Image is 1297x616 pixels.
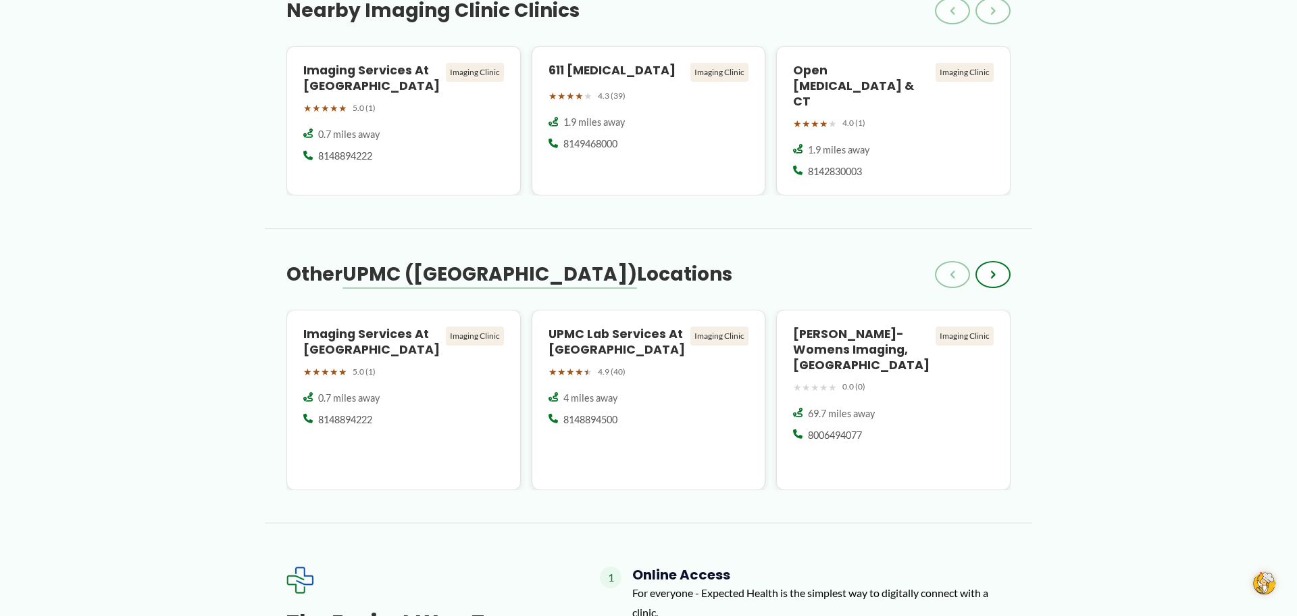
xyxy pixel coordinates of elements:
[318,149,372,163] span: 8148894222
[353,101,376,116] span: 5.0 (1)
[793,63,930,110] h4: Open [MEDICAL_DATA] & CT
[532,46,766,195] a: 611 [MEDICAL_DATA] Imaging Clinic ★★★★★ 4.3 (39) 1.9 miles away 8149468000
[808,165,862,179] span: 8142830003
[532,310,766,490] a: UPMC Lab Services at [GEOGRAPHIC_DATA] Imaging Clinic ★★★★★ 4.9 (40) 4 miles away 8148894500
[975,261,1011,288] button: ›
[808,407,875,421] span: 69.7 miles away
[776,310,1011,490] a: [PERSON_NAME]-Womens Imaging, [GEOGRAPHIC_DATA] Imaging Clinic ★★★★★ 0.0 (0) 69.7 miles away 8006...
[557,87,566,105] span: ★
[338,99,347,117] span: ★
[842,379,865,394] span: 0.0 (0)
[828,115,837,133] span: ★
[563,137,617,151] span: 8149468000
[563,413,617,427] span: 8148894500
[950,3,955,19] span: ‹
[563,116,625,129] span: 1.9 miles away
[312,99,321,117] span: ★
[802,379,811,396] span: ★
[990,3,996,19] span: ›
[950,266,955,283] span: ‹
[321,363,330,381] span: ★
[690,63,748,82] div: Imaging Clinic
[566,363,575,381] span: ★
[793,115,802,133] span: ★
[318,392,380,405] span: 0.7 miles away
[549,63,686,78] h4: 611 [MEDICAL_DATA]
[557,363,566,381] span: ★
[318,128,380,141] span: 0.7 miles away
[549,327,686,358] h4: UPMC Lab Services at [GEOGRAPHIC_DATA]
[321,99,330,117] span: ★
[793,327,930,373] h4: [PERSON_NAME]-Womens Imaging, [GEOGRAPHIC_DATA]
[353,364,376,379] span: 5.0 (1)
[808,429,862,442] span: 8006494077
[338,363,347,381] span: ★
[446,63,504,82] div: Imaging Clinic
[303,63,440,94] h4: Imaging Services at [GEOGRAPHIC_DATA]
[303,363,312,381] span: ★
[286,46,521,195] a: Imaging Services at [GEOGRAPHIC_DATA] Imaging Clinic ★★★★★ 5.0 (1) 0.7 miles away 8148894222
[330,363,338,381] span: ★
[575,363,584,381] span: ★
[575,87,584,105] span: ★
[584,87,592,105] span: ★
[342,261,637,287] span: UPMC ([GEOGRAPHIC_DATA])
[811,115,819,133] span: ★
[318,413,372,427] span: 8148894222
[802,115,811,133] span: ★
[598,364,626,379] span: 4.9 (40)
[819,115,828,133] span: ★
[566,87,575,105] span: ★
[286,262,732,287] h3: Other Locations
[935,261,970,288] button: ‹
[690,327,748,346] div: Imaging Clinic
[776,46,1011,195] a: Open [MEDICAL_DATA] & CT Imaging Clinic ★★★★★ 4.0 (1) 1.9 miles away 8142830003
[584,363,592,381] span: ★
[303,99,312,117] span: ★
[549,87,557,105] span: ★
[936,63,994,82] div: Imaging Clinic
[819,379,828,396] span: ★
[303,327,440,358] h4: Imaging Services at [GEOGRAPHIC_DATA]
[549,363,557,381] span: ★
[632,567,1011,583] h4: Online Access
[563,392,617,405] span: 4 miles away
[811,379,819,396] span: ★
[600,567,621,588] span: 1
[936,327,994,346] div: Imaging Clinic
[312,363,321,381] span: ★
[793,379,802,396] span: ★
[828,379,837,396] span: ★
[842,116,865,131] span: 4.0 (1)
[286,310,521,490] a: Imaging Services at [GEOGRAPHIC_DATA] Imaging Clinic ★★★★★ 5.0 (1) 0.7 miles away 8148894222
[990,266,996,283] span: ›
[330,99,338,117] span: ★
[286,567,313,594] img: Expected Healthcare Logo
[598,89,626,103] span: 4.3 (39)
[808,143,869,157] span: 1.9 miles away
[446,327,504,346] div: Imaging Clinic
